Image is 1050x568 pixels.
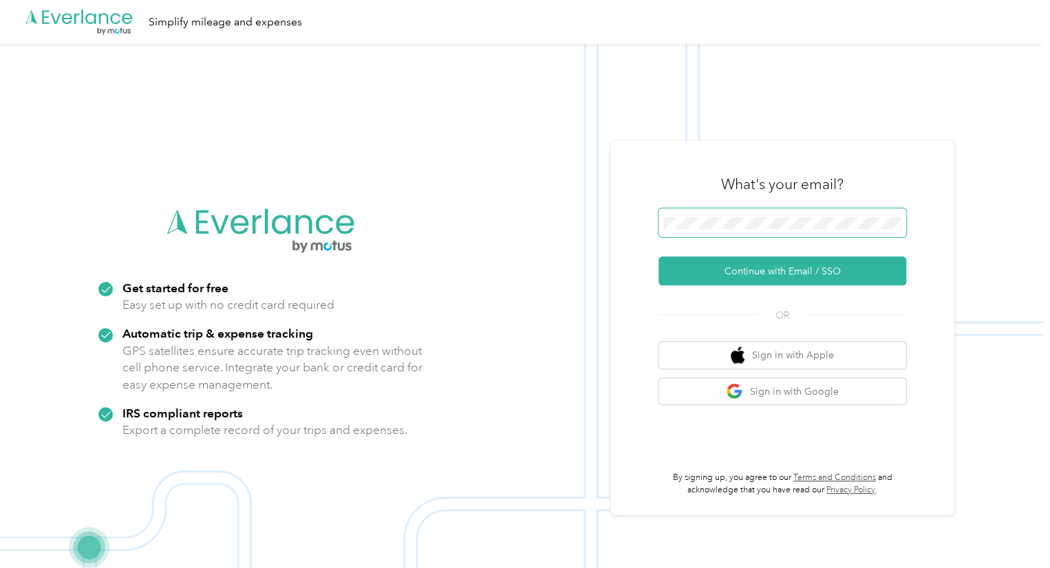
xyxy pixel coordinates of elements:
img: google logo [726,383,743,400]
button: Continue with Email / SSO [658,256,906,285]
h3: What's your email? [721,175,844,194]
strong: Get started for free [122,281,228,295]
strong: Automatic trip & expense tracking [122,326,313,340]
a: Terms and Conditions [793,472,876,483]
a: Privacy Policy [826,485,875,495]
strong: IRS compliant reports [122,406,243,420]
div: Simplify mileage and expenses [149,14,302,31]
img: apple logo [731,347,744,364]
button: apple logoSign in with Apple [658,342,906,369]
p: Export a complete record of your trips and expenses. [122,422,407,439]
p: Easy set up with no credit card required [122,296,334,314]
p: By signing up, you agree to our and acknowledge that you have read our . [658,472,906,496]
p: GPS satellites ensure accurate trip tracking even without cell phone service. Integrate your bank... [122,342,423,393]
span: OR [758,308,806,323]
button: google logoSign in with Google [658,378,906,405]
